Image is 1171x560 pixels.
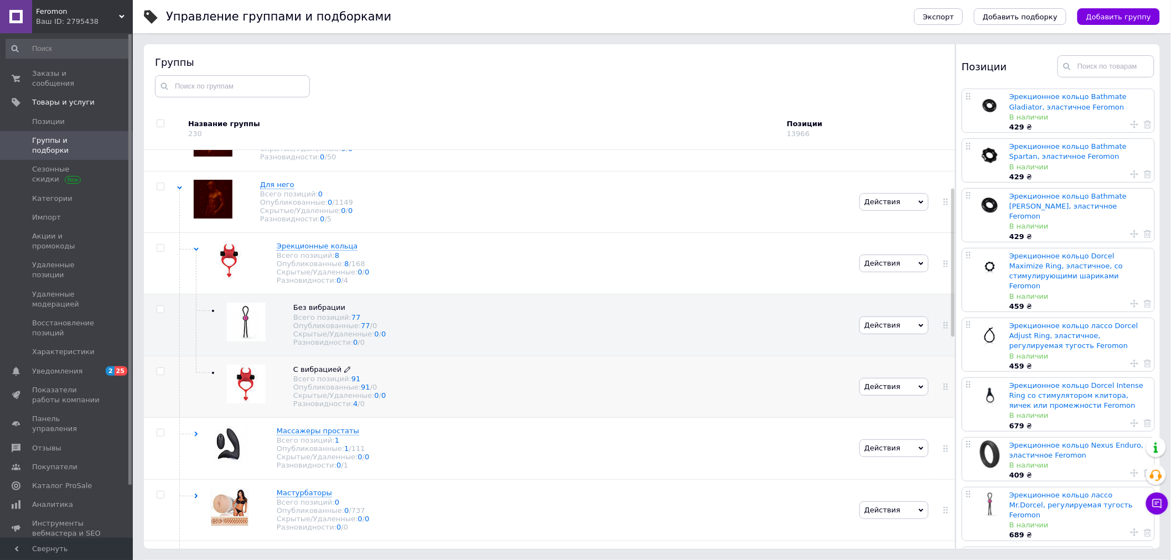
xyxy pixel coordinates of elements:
[188,129,202,138] div: 230
[333,198,353,206] span: /
[210,488,249,527] img: Мастурбаторы
[1144,229,1152,239] a: Удалить товар
[351,313,361,322] a: 77
[1144,418,1152,428] a: Удалить товар
[370,383,377,391] span: /
[1009,422,1024,430] b: 679
[1009,172,1149,182] div: ₴
[32,518,102,538] span: Инструменты вебмастера и SEO
[1009,232,1024,241] b: 429
[1009,302,1024,310] b: 459
[115,366,127,376] span: 25
[864,198,900,206] span: Действия
[1009,411,1149,421] div: В наличии
[277,506,369,515] div: Опубликованные:
[341,461,349,469] span: /
[344,506,349,515] a: 0
[1144,359,1152,369] a: Удалить товар
[375,391,379,400] a: 0
[351,260,365,268] div: 168
[36,7,119,17] span: Feromon
[32,136,102,155] span: Группы и подборки
[375,330,379,338] a: 0
[1144,527,1152,537] a: Удалить товар
[32,366,82,376] span: Уведомления
[293,322,386,330] div: Опубликованные:
[344,260,349,268] a: 8
[32,289,102,309] span: Удаленные модерацией
[379,330,386,338] span: /
[1009,112,1149,122] div: В наличии
[277,489,332,497] span: Мастурбаторы
[365,453,369,461] a: 0
[32,481,92,491] span: Каталог ProSale
[1009,142,1127,160] a: Эрекционное кольцо Bathmate Spartan, эластичное Feromon
[1009,351,1149,361] div: В наличии
[1009,173,1024,181] b: 429
[210,426,249,465] img: Массажеры простаты
[36,17,133,27] div: Ваш ID: 2795438
[344,523,348,531] div: 0
[372,383,377,391] div: 0
[787,129,810,138] div: 13966
[983,13,1058,21] span: Добавить подборку
[353,400,357,408] a: 4
[155,75,310,97] input: Поиск по группам
[32,347,95,357] span: Характеристики
[1009,232,1149,242] div: ₴
[362,268,370,276] span: /
[260,206,353,215] div: Скрытые/Удаленные:
[260,215,353,223] div: Разновидности:
[1009,460,1149,470] div: В наличии
[864,321,900,329] span: Действия
[351,444,365,453] div: 111
[358,268,362,276] a: 0
[1009,221,1149,231] div: В наличии
[1009,381,1143,409] a: Эрекционное кольцо Dorcel Intense Ring со стимулятором клитора, яичек или промежности Feromon
[32,97,95,107] span: Товары и услуги
[1009,292,1149,302] div: В наличии
[166,10,391,23] h1: Управление группами и подборками
[1009,123,1024,131] b: 429
[348,206,353,215] a: 0
[293,313,386,322] div: Всего позиций:
[32,260,102,280] span: Удаленные позиции
[1009,252,1123,291] a: Эрекционное кольцо Dorcel Maximize Ring, эластичное, со стимулирующими шариками Feromon
[381,330,386,338] a: 0
[787,119,881,129] div: Позиции
[1009,441,1144,459] a: Эрекционное кольцо Nexus Enduro, эластичное Feromon
[349,260,365,268] span: /
[227,365,266,403] img: С вибрацией
[1009,471,1024,479] b: 409
[277,251,369,260] div: Всего позиций:
[1144,468,1152,478] a: Удалить товар
[277,498,369,506] div: Всего позиций:
[277,436,369,444] div: Всего позиций:
[864,444,900,452] span: Действия
[277,260,369,268] div: Опубликованные:
[277,276,369,284] div: Разновидности:
[349,506,365,515] span: /
[1077,8,1160,25] button: Добавить группу
[358,453,362,461] a: 0
[1009,491,1133,519] a: Эрекционное кольцо лассо Mr.Dorcel, регулируемая тугость Feromon
[379,391,386,400] span: /
[6,39,131,59] input: Поиск
[344,365,351,375] a: Редактировать
[1009,361,1149,371] div: ₴
[32,117,65,127] span: Позиции
[260,180,294,189] span: Для него
[341,276,349,284] span: /
[362,453,370,461] span: /
[349,444,365,453] span: /
[32,194,72,204] span: Категории
[344,461,348,469] div: 1
[362,515,370,523] span: /
[1086,13,1151,21] span: Добавить группу
[106,366,115,376] span: 2
[974,8,1066,25] button: Добавить подборку
[361,322,370,330] a: 77
[188,119,779,129] div: Название группы
[1144,299,1152,309] a: Удалить товар
[277,461,369,469] div: Разновидности:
